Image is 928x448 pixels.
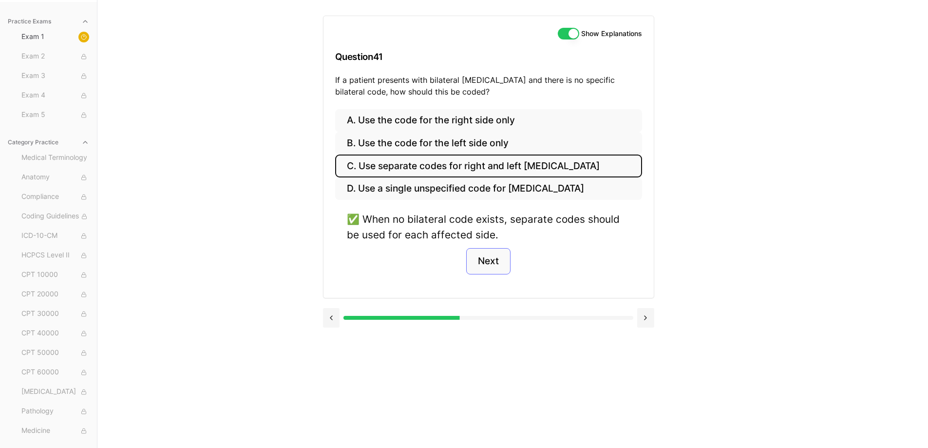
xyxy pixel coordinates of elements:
[21,387,89,397] span: [MEDICAL_DATA]
[18,345,93,361] button: CPT 50000
[21,328,89,339] span: CPT 40000
[21,110,89,120] span: Exam 5
[21,32,89,42] span: Exam 1
[18,209,93,224] button: Coding Guidelines
[18,150,93,166] button: Medical Terminology
[21,406,89,417] span: Pathology
[18,88,93,103] button: Exam 4
[18,384,93,400] button: [MEDICAL_DATA]
[21,309,89,319] span: CPT 30000
[335,155,642,177] button: C. Use separate codes for right and left [MEDICAL_DATA]
[21,270,89,280] span: CPT 10000
[335,74,642,97] p: If a patient presents with bilateral [MEDICAL_DATA] and there is no specific bilateral code, how ...
[18,29,93,45] button: Exam 1
[21,348,89,358] span: CPT 50000
[21,90,89,101] span: Exam 4
[18,267,93,283] button: CPT 10000
[466,248,511,274] button: Next
[18,170,93,185] button: Anatomy
[347,212,630,242] div: ✅ When no bilateral code exists, separate codes should be used for each affected side.
[21,172,89,183] span: Anatomy
[21,51,89,62] span: Exam 2
[18,189,93,205] button: Compliance
[18,68,93,84] button: Exam 3
[335,109,642,132] button: A. Use the code for the right side only
[21,211,89,222] span: Coding Guidelines
[18,107,93,123] button: Exam 5
[18,306,93,322] button: CPT 30000
[21,153,89,163] span: Medical Terminology
[21,367,89,378] span: CPT 60000
[18,49,93,64] button: Exam 2
[4,14,93,29] button: Practice Exams
[18,404,93,419] button: Pathology
[18,326,93,341] button: CPT 40000
[21,250,89,261] span: HCPCS Level II
[18,248,93,263] button: HCPCS Level II
[335,42,642,71] h3: Question 41
[18,423,93,439] button: Medicine
[18,365,93,380] button: CPT 60000
[581,30,642,37] label: Show Explanations
[4,135,93,150] button: Category Practice
[21,289,89,300] span: CPT 20000
[335,132,642,155] button: B. Use the code for the left side only
[18,228,93,244] button: ICD-10-CM
[21,231,89,241] span: ICD-10-CM
[18,287,93,302] button: CPT 20000
[21,426,89,436] span: Medicine
[21,192,89,202] span: Compliance
[335,177,642,200] button: D. Use a single unspecified code for [MEDICAL_DATA]
[21,71,89,81] span: Exam 3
